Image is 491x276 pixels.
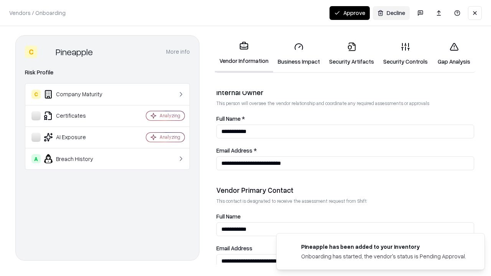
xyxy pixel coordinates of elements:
[216,214,474,219] label: Full Name
[373,6,410,20] button: Decline
[216,100,474,107] p: This person will oversee the vendor relationship and coordinate any required assessments or appro...
[56,46,93,58] div: Pineapple
[432,36,476,72] a: Gap Analysis
[31,154,41,163] div: A
[216,88,474,97] div: Internal Owner
[216,245,474,251] label: Email Address
[216,186,474,195] div: Vendor Primary Contact
[166,45,190,59] button: More info
[216,148,474,153] label: Email Address *
[216,116,474,122] label: Full Name *
[286,243,295,252] img: pineappleenergy.com
[379,36,432,72] a: Security Controls
[40,46,53,58] img: Pineapple
[160,112,180,119] div: Analyzing
[31,133,123,142] div: AI Exposure
[301,252,466,260] div: Onboarding has started, the vendor's status is Pending Approval.
[216,198,474,204] p: This contact is designated to receive the assessment request from Shift
[325,36,379,72] a: Security Artifacts
[25,46,37,58] div: C
[31,90,123,99] div: Company Maturity
[25,68,190,77] div: Risk Profile
[31,154,123,163] div: Breach History
[31,111,123,120] div: Certificates
[330,6,370,20] button: Approve
[215,35,273,72] a: Vendor Information
[273,36,325,72] a: Business Impact
[9,9,66,17] p: Vendors / Onboarding
[301,243,466,251] div: Pineapple has been added to your inventory
[160,134,180,140] div: Analyzing
[31,90,41,99] div: C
